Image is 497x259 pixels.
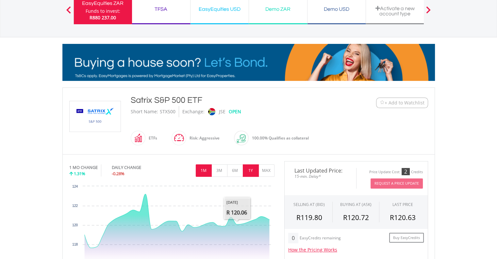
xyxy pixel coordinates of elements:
div: Risk: Aggressive [186,130,220,146]
text: 118 [72,243,78,246]
span: R120.63 [390,213,416,222]
button: MAX [258,164,274,177]
div: SELLING AT (BID) [293,202,325,207]
div: EasyCredits remaining [300,236,341,241]
button: 6M [227,164,243,177]
text: 120 [72,223,78,227]
span: 1.31% [74,171,85,176]
div: Demo USD [311,5,362,14]
span: + Add to Watchlist [385,100,424,106]
div: 0 [288,233,298,243]
div: JSE [219,106,225,117]
span: R120.72 [343,213,369,222]
button: 1Y [243,164,259,177]
text: 122 [72,204,78,208]
div: LAST PRICE [392,202,413,207]
img: EQU.ZA.STX500.png [71,101,120,132]
button: Watchlist + Add to Watchlist [376,98,428,108]
div: EasyEquities USD [194,5,245,14]
div: TFSA [136,5,186,14]
div: Satrix S&P 500 ETF [131,94,336,106]
span: -0.28% [112,171,124,176]
img: collateral-qualifying-green.svg [237,134,246,143]
span: Last Updated Price: [290,168,351,173]
div: Funds to invest: [86,8,120,14]
button: 1M [196,164,212,177]
div: Credits [411,170,423,175]
a: How the Pricing Works [288,247,337,253]
div: Demo ZAR [253,5,303,14]
span: 100.00% Qualifies as collateral [252,135,309,141]
span: BUYING AT (ASK) [340,202,372,207]
div: STX500 [160,106,175,117]
text: 124 [72,185,78,188]
a: Buy EasyCredits [389,233,424,243]
img: jse.png [208,108,215,115]
button: Request A Price Update [371,178,423,189]
button: 3M [211,164,227,177]
div: Exchange: [182,106,205,117]
div: Price Update Cost: [369,170,400,175]
img: EasyMortage Promotion Banner [62,44,435,81]
img: Watchlist [380,100,385,105]
div: 2 [402,168,410,175]
div: Short Name: [131,106,158,117]
div: DAILY CHANGE [112,164,163,171]
span: 15-min. Delay* [290,173,351,179]
span: R119.80 [296,213,322,222]
div: ETFs [145,130,157,146]
div: 1 MO CHANGE [69,164,98,171]
div: Activate a new account type [370,6,420,16]
div: OPEN [229,106,241,117]
span: R880 237.00 [90,14,116,21]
